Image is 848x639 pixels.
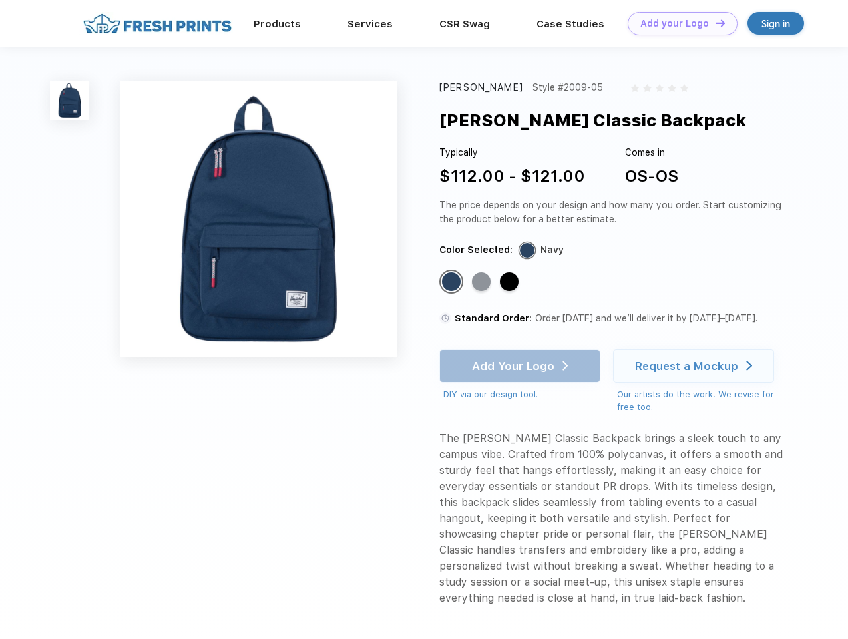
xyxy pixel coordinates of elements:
img: func=resize&h=100 [50,81,89,120]
div: Sign in [761,16,790,31]
div: $112.00 - $121.00 [439,164,585,188]
div: Color Selected: [439,243,513,257]
div: [PERSON_NAME] Classic Backpack [439,108,746,133]
div: Typically [439,146,585,160]
a: Sign in [747,12,804,35]
img: white arrow [746,361,752,371]
div: Raven Crosshatch [472,272,491,291]
img: func=resize&h=640 [120,81,397,357]
img: standard order [439,312,451,324]
img: gray_star.svg [680,84,688,92]
div: OS-OS [625,164,678,188]
span: Order [DATE] and we’ll deliver it by [DATE]–[DATE]. [535,313,757,323]
span: Standard Order: [455,313,532,323]
div: The price depends on your design and how many you order. Start customizing the product below for ... [439,198,787,226]
img: gray_star.svg [631,84,639,92]
img: DT [716,19,725,27]
img: gray_star.svg [668,84,676,92]
div: Navy [442,272,461,291]
div: DIY via our design tool. [443,388,600,401]
div: Style #2009-05 [532,81,603,95]
img: gray_star.svg [656,84,664,92]
img: fo%20logo%202.webp [79,12,236,35]
div: Request a Mockup [635,359,738,373]
a: Products [254,18,301,30]
img: gray_star.svg [643,84,651,92]
div: Navy [540,243,564,257]
div: Add your Logo [640,18,709,29]
div: Comes in [625,146,678,160]
div: [PERSON_NAME] [439,81,523,95]
div: The [PERSON_NAME] Classic Backpack brings a sleek touch to any campus vibe. Crafted from 100% pol... [439,431,787,606]
div: Black [500,272,519,291]
div: Our artists do the work! We revise for free too. [617,388,787,414]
